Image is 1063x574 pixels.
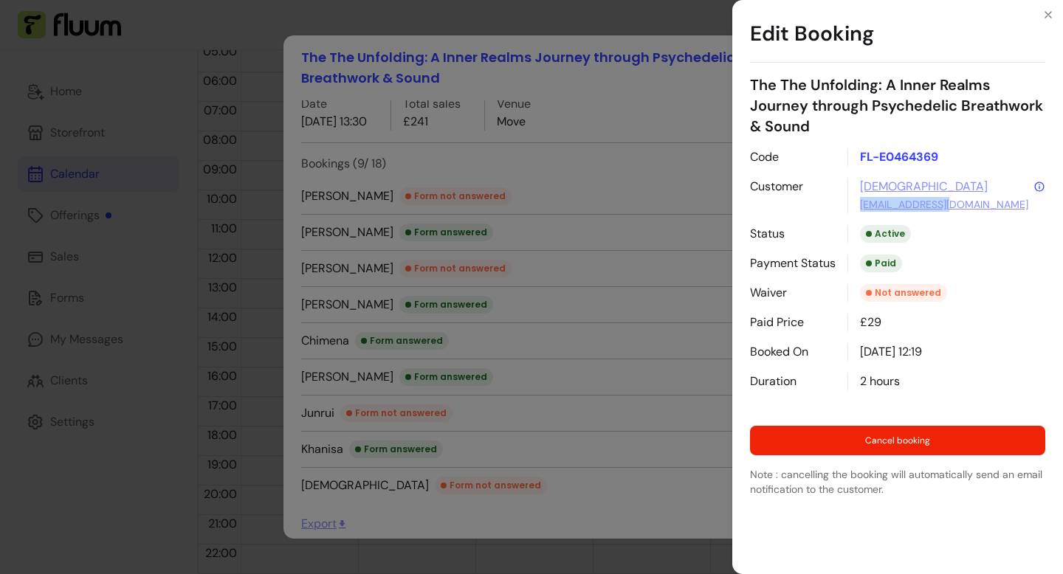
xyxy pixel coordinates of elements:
[750,284,836,302] p: Waiver
[750,343,836,361] p: Booked On
[847,314,1045,331] div: £29
[860,225,911,243] div: Active
[860,284,947,302] div: Not answered
[750,225,836,243] p: Status
[750,148,836,166] p: Code
[750,373,836,390] p: Duration
[750,6,1045,63] h1: Edit Booking
[750,314,836,331] p: Paid Price
[847,148,1045,166] p: FL-E0464369
[860,178,988,196] a: [DEMOGRAPHIC_DATA]
[860,197,1028,212] a: [EMAIL_ADDRESS][DOMAIN_NAME]
[847,343,1045,361] div: [DATE] 12:19
[750,178,836,213] p: Customer
[750,467,1045,497] p: Note : cancelling the booking will automatically send an email notification to the customer.
[1036,3,1060,27] button: Close
[847,373,1045,390] div: 2 hours
[750,426,1045,455] button: Cancel booking
[860,255,902,272] div: Paid
[750,75,1045,136] p: The The Unfolding: A Inner Realms Journey through Psychedelic Breathwork & Sound
[750,255,836,272] p: Payment Status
